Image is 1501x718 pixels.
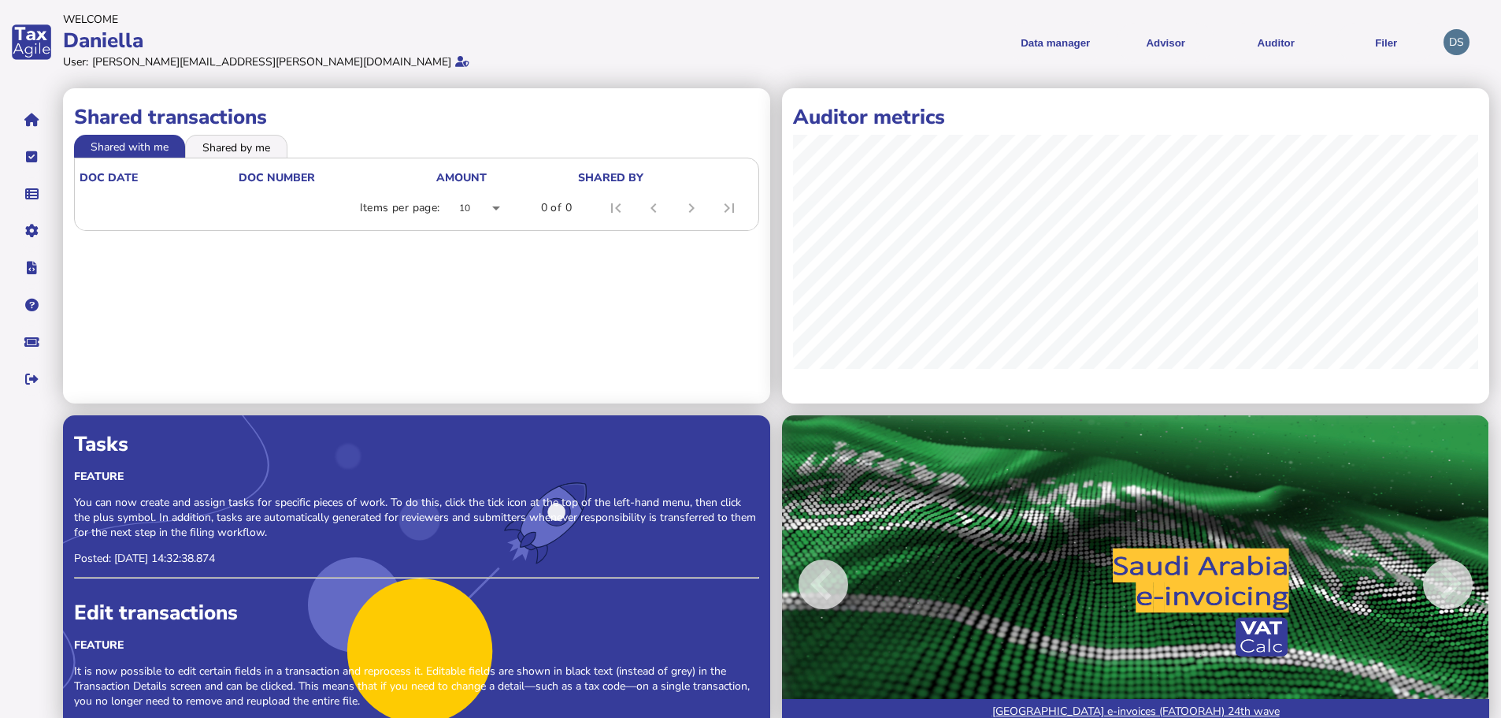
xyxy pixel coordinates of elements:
button: Manage settings [15,214,48,247]
div: Items per page: [360,200,440,216]
p: Posted: [DATE] 14:32:38.874 [74,551,759,566]
div: User: [63,54,88,69]
button: Developer hub links [15,251,48,285]
button: Home [15,103,48,136]
i: Data manager [25,194,39,195]
button: Previous page [635,189,673,227]
button: Auditor [1226,23,1325,61]
div: doc date [80,170,237,185]
div: doc number [239,170,435,185]
div: Edit transactions [74,599,759,627]
i: Email verified [455,56,469,67]
li: Shared by me [185,135,287,157]
p: You can now create and assign tasks for specific pieces of work. To do this, click the tick icon ... [74,495,759,540]
button: Last page [710,189,748,227]
div: Amount [436,170,576,185]
div: Tasks [74,430,759,458]
div: shared by [578,170,750,185]
li: Shared with me [74,135,185,157]
button: Help pages [15,288,48,322]
button: Sign out [15,363,48,396]
p: It is now possible to edit certain fields in a transaction and reprocess it. Editable fields are ... [74,664,759,709]
button: Next page [673,189,710,227]
div: [PERSON_NAME][EMAIL_ADDRESS][PERSON_NAME][DOMAIN_NAME] [92,54,451,69]
button: Shows a dropdown of Data manager options [1006,23,1105,61]
h1: Auditor metrics [793,103,1478,131]
div: 0 of 0 [541,200,572,216]
div: Amount [436,170,487,185]
button: Raise a support ticket [15,326,48,359]
div: shared by [578,170,643,185]
button: Tasks [15,140,48,173]
div: Daniella [63,27,746,54]
menu: navigate products [754,23,1436,61]
button: First page [597,189,635,227]
div: Feature [74,469,759,484]
div: Profile settings [1444,29,1469,55]
button: Filer [1336,23,1436,61]
div: doc number [239,170,315,185]
div: Welcome [63,12,746,27]
button: Shows a dropdown of VAT Advisor options [1116,23,1215,61]
h1: Shared transactions [74,103,759,131]
div: Feature [74,638,759,653]
button: Data manager [15,177,48,210]
div: doc date [80,170,138,185]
